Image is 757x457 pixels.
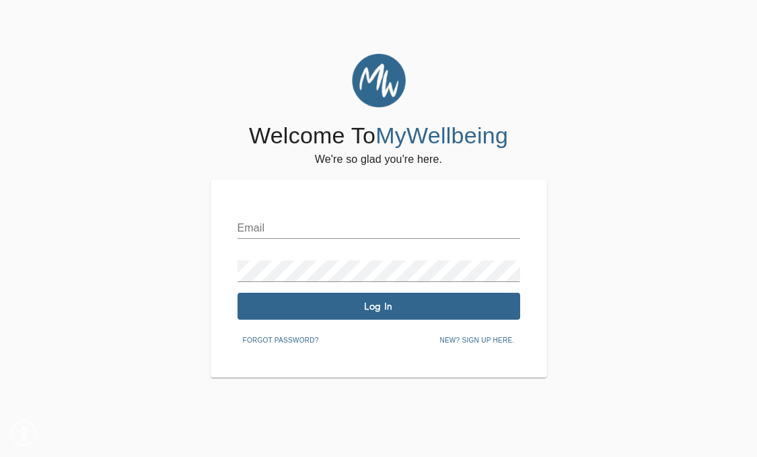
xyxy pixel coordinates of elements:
[439,335,514,347] span: New? Sign up here.
[315,150,442,169] h6: We're so glad you're here.
[243,300,515,313] span: Log In
[352,54,406,108] img: MyWellbeing
[375,122,508,148] span: MyWellbeing
[238,330,324,351] button: Forgot password?
[249,122,508,150] h4: Welcome To
[238,334,324,345] a: Forgot password?
[243,335,319,347] span: Forgot password?
[434,330,519,351] button: New? Sign up here.
[238,293,520,320] button: Log In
